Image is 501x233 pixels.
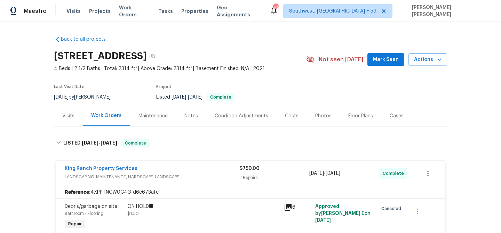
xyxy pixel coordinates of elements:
[54,65,306,72] span: 4 Beds | 2 1/2 Baths | Total: 2314 ft² | Above Grade: 2314 ft² | Basement Finished: N/A | 2021
[367,53,404,66] button: Mark Seen
[65,166,137,171] a: King Ranch Property Services
[348,112,373,119] div: Floor Plans
[127,203,280,210] div: ON HOLD!!!!
[273,4,278,11] div: 700
[158,9,173,14] span: Tasks
[54,53,147,60] h2: [STREET_ADDRESS]
[127,211,139,216] span: $1.00
[188,95,202,100] span: [DATE]
[319,56,363,63] span: Not seen [DATE]
[408,53,447,66] button: Actions
[181,8,208,15] span: Properties
[65,173,239,180] span: LANDSCAPING_MAINTENANCE, HARDSCAPE_LANDSCAPE
[284,203,311,211] div: 6
[207,95,234,99] span: Complete
[172,95,202,100] span: -
[65,204,117,209] span: Debris/garbage on site
[289,8,376,15] span: Southwest, [GEOGRAPHIC_DATA] + 59
[217,4,261,18] span: Geo Assignments
[56,186,445,199] div: 4XPPTNCW0C4G-d6c673afc
[65,220,85,227] span: Repair
[119,4,150,18] span: Work Orders
[122,140,149,147] span: Complete
[390,112,404,119] div: Cases
[381,205,404,212] span: Canceled
[239,166,260,171] span: $750.00
[414,55,442,64] span: Actions
[138,112,168,119] div: Maintenance
[147,50,159,62] button: Copy Address
[409,4,491,18] span: [PERSON_NAME] [PERSON_NAME]
[326,171,340,176] span: [DATE]
[156,95,235,100] span: Listed
[315,218,331,223] span: [DATE]
[315,112,332,119] div: Photos
[101,140,117,145] span: [DATE]
[309,171,324,176] span: [DATE]
[89,8,111,15] span: Projects
[184,112,198,119] div: Notes
[54,85,85,89] span: Last Visit Date
[66,8,81,15] span: Visits
[82,140,117,145] span: -
[156,85,172,89] span: Project
[54,95,69,100] span: [DATE]
[315,204,371,223] span: Approved by [PERSON_NAME] E on
[383,170,407,177] span: Complete
[63,139,117,147] h6: LISTED
[285,112,299,119] div: Costs
[24,8,47,15] span: Maestro
[54,36,121,43] a: Back to all projects
[215,112,268,119] div: Condition Adjustments
[373,55,399,64] span: Mark Seen
[62,112,74,119] div: Visits
[82,140,98,145] span: [DATE]
[54,93,119,101] div: by [PERSON_NAME]
[91,112,122,119] div: Work Orders
[65,211,103,216] span: Bathroom - Flooring
[239,174,309,181] div: 2 Repairs
[54,132,447,154] div: LISTED [DATE]-[DATE]Complete
[172,95,186,100] span: [DATE]
[309,170,340,177] span: -
[65,189,90,196] b: Reference:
